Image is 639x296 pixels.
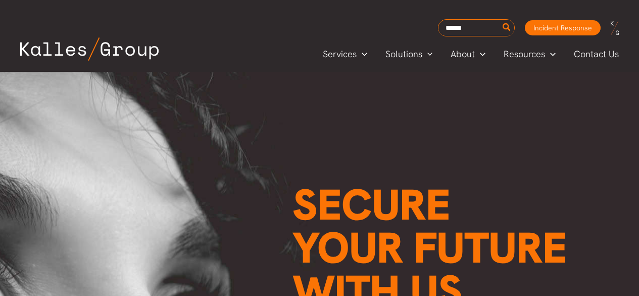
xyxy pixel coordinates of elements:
a: Contact Us [565,47,629,62]
a: ResourcesMenu Toggle [495,47,565,62]
nav: Primary Site Navigation [314,46,629,62]
span: About [451,47,475,62]
a: ServicesMenu Toggle [314,47,376,62]
a: SolutionsMenu Toggle [376,47,442,62]
span: Contact Us [574,47,619,62]
span: Services [323,47,357,62]
span: Solutions [385,47,422,62]
img: Kalles Group [20,37,159,61]
span: Resources [504,47,545,62]
span: Menu Toggle [422,47,433,62]
a: AboutMenu Toggle [441,47,495,62]
span: Menu Toggle [545,47,556,62]
a: Incident Response [525,20,601,35]
span: Menu Toggle [357,47,367,62]
span: Menu Toggle [475,47,485,62]
button: Search [501,20,513,36]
